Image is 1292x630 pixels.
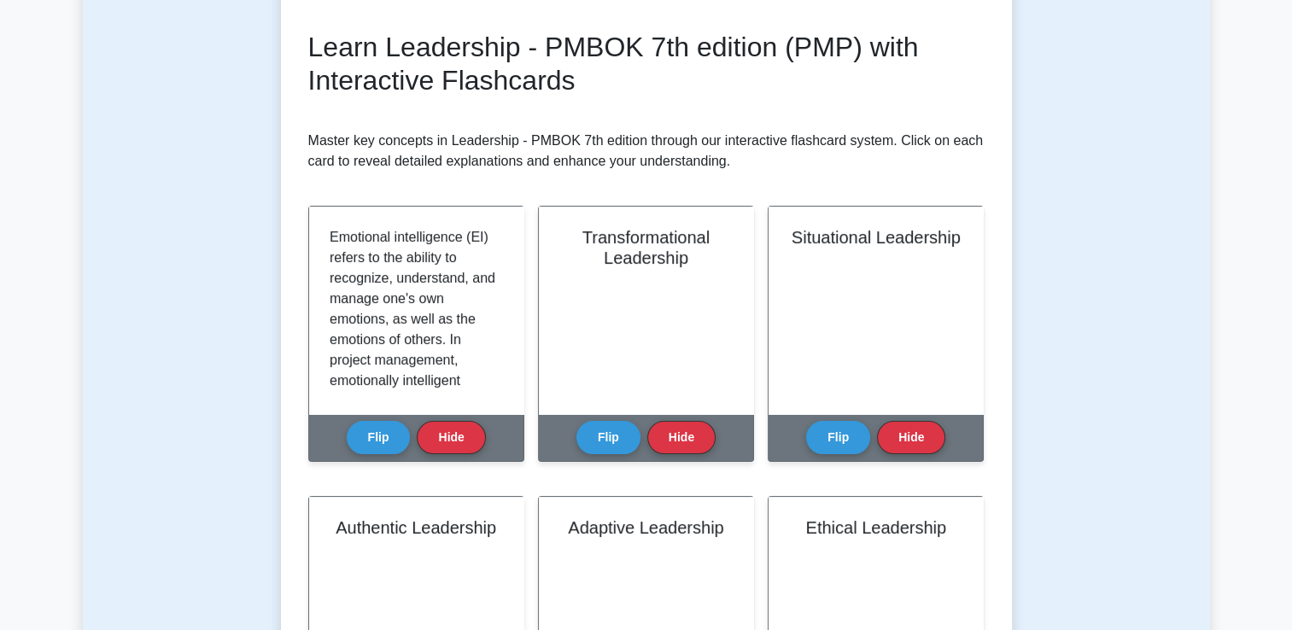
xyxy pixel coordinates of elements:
[877,421,945,454] button: Hide
[576,421,640,454] button: Flip
[559,517,733,538] h2: Adaptive Leadership
[308,131,985,172] p: Master key concepts in Leadership - PMBOK 7th edition through our interactive flashcard system. C...
[330,517,503,538] h2: Authentic Leadership
[789,227,962,248] h2: Situational Leadership
[417,421,485,454] button: Hide
[559,227,733,268] h2: Transformational Leadership
[347,421,411,454] button: Flip
[308,31,985,96] h2: Learn Leadership - PMBOK 7th edition (PMP) with Interactive Flashcards
[789,517,962,538] h2: Ethical Leadership
[647,421,716,454] button: Hide
[806,421,870,454] button: Flip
